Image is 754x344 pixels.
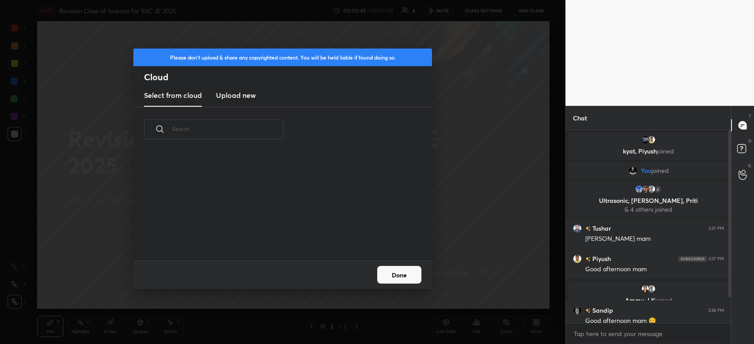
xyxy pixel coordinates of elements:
span: joined [652,167,669,174]
button: Done [377,266,421,284]
p: G [748,162,751,169]
div: 3:37 PM [709,256,724,262]
img: c8a152010d124543afc9caaf8c47fca3.jpg [641,284,650,293]
img: no-rating-badge.077c3623.svg [585,226,591,231]
img: bf1e84bf73f945abbc000c2175944321.jpg [629,166,637,175]
span: joined [657,147,674,155]
input: Search [172,110,284,148]
p: T [749,113,751,120]
h3: Upload new [216,90,256,101]
img: 6ba46531e97a438a9be9ebb2e6454216.jpg [641,135,650,144]
img: no-rating-badge.077c3623.svg [585,308,591,313]
div: [PERSON_NAME] mam [585,235,724,243]
p: D [748,138,751,144]
h2: Cloud [144,71,432,83]
img: no-rating-badge.077c3623.svg [585,257,591,262]
img: e1fdea0f1c414432a3db157232c61c02.jpg [573,306,582,315]
img: 6499c9f0efa54173aa28340051e62cb0.jpg [647,135,656,144]
div: 3:37 PM [709,226,724,231]
p: Ammu, LK [573,297,724,304]
h6: Piyush [591,254,611,263]
p: Ultrasonic, [PERSON_NAME], Priti [573,197,724,204]
span: You [641,167,652,174]
div: Good afternoon mam ☺️ [585,317,724,325]
img: default.png [647,284,656,293]
div: 4 [653,185,662,194]
img: 4P8fHbbgJtejmAAAAAElFTkSuQmCC [678,256,707,262]
h3: Select from cloud [144,90,202,101]
img: ab488a11486247f580677d9337a89746.jpg [573,224,582,233]
div: 3:38 PM [708,308,724,313]
div: Please don't upload & share any copyrighted content. You will be held liable if found doing so. [133,49,432,66]
span: joined [655,296,672,304]
h6: Tushar [591,224,611,233]
p: & 4 others joined [573,206,724,213]
p: kyat, Piyush [573,148,724,155]
img: 5383efa7a74a4c0d9437bc159205a728.jpg [641,185,650,194]
div: Good afternoon mam [585,265,724,274]
h6: Sandip [591,306,613,315]
div: grid [566,130,731,323]
p: Chat [566,106,594,130]
img: default.png [647,185,656,194]
div: grid [133,150,421,261]
img: aa96530923024f3abe436059313a40dc.jpg [635,185,644,194]
img: 6499c9f0efa54173aa28340051e62cb0.jpg [573,254,582,263]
